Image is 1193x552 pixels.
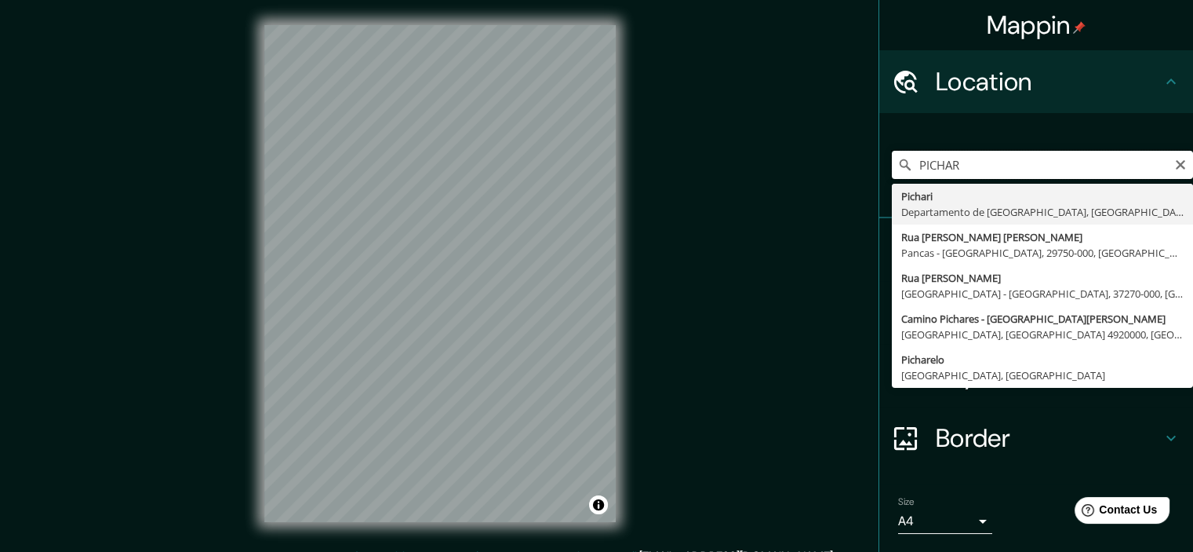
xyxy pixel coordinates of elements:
[901,188,1184,204] div: Pichari
[1174,156,1187,171] button: Clear
[901,311,1184,327] div: Camino Pichares - [GEOGRAPHIC_DATA][PERSON_NAME]
[879,407,1193,470] div: Border
[1073,21,1086,34] img: pin-icon.png
[879,50,1193,113] div: Location
[892,151,1193,179] input: Pick your city or area
[879,344,1193,407] div: Layout
[936,66,1162,97] h4: Location
[901,286,1184,302] div: [GEOGRAPHIC_DATA] - [GEOGRAPHIC_DATA], 37270-000, [GEOGRAPHIC_DATA]
[901,204,1184,220] div: Departamento de [GEOGRAPHIC_DATA], [GEOGRAPHIC_DATA]
[589,495,608,514] button: Toggle attribution
[901,229,1184,245] div: Rua [PERSON_NAME] [PERSON_NAME]
[901,352,1184,367] div: Picharelo
[901,245,1184,261] div: Pancas - [GEOGRAPHIC_DATA], 29750-000, [GEOGRAPHIC_DATA]
[987,9,1086,41] h4: Mappin
[879,281,1193,344] div: Style
[879,218,1193,281] div: Pins
[901,327,1184,342] div: [GEOGRAPHIC_DATA], [GEOGRAPHIC_DATA] 4920000, [GEOGRAPHIC_DATA]
[936,360,1162,391] h4: Layout
[901,367,1184,383] div: [GEOGRAPHIC_DATA], [GEOGRAPHIC_DATA]
[936,422,1162,454] h4: Border
[1053,491,1176,535] iframe: Help widget launcher
[264,25,616,522] canvas: Map
[898,509,992,534] div: A4
[898,495,915,509] label: Size
[901,270,1184,286] div: Rua [PERSON_NAME]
